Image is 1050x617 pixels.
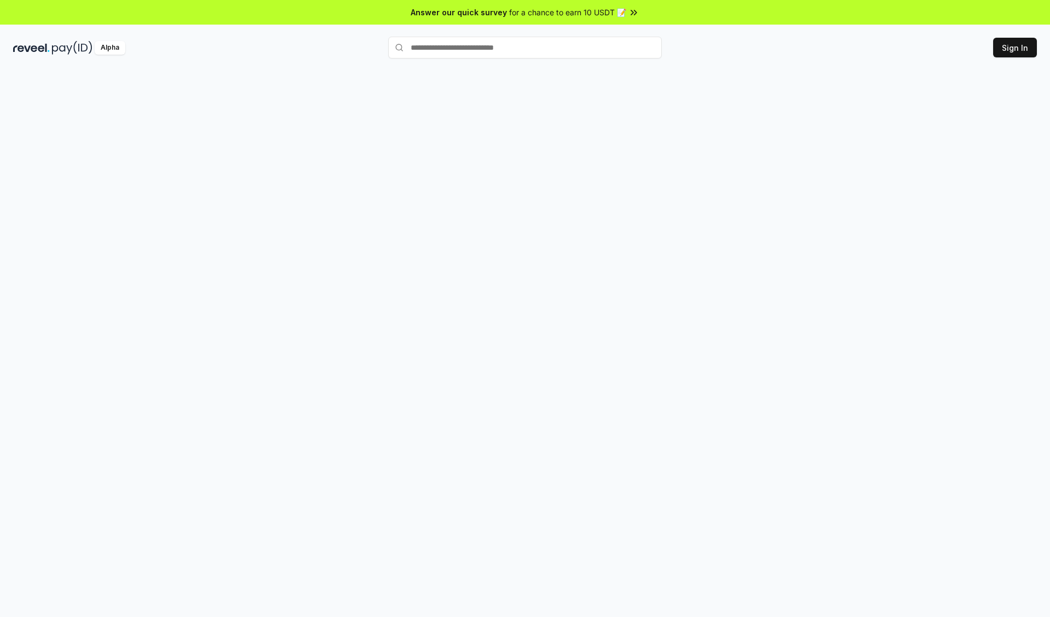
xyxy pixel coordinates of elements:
span: for a chance to earn 10 USDT 📝 [509,7,626,18]
button: Sign In [993,38,1037,57]
div: Alpha [95,41,125,55]
span: Answer our quick survey [411,7,507,18]
img: pay_id [52,41,92,55]
img: reveel_dark [13,41,50,55]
